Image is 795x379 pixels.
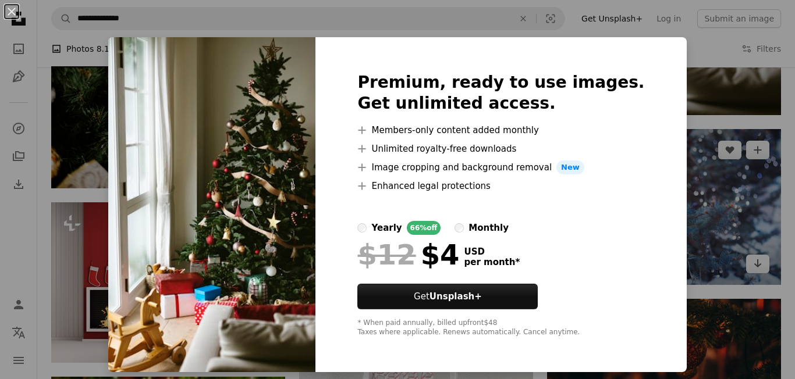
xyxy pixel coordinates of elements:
img: premium_photo-1726862575087-a912a3af4843 [108,37,315,372]
div: 66% off [407,221,441,235]
input: monthly [455,223,464,233]
span: New [556,160,584,174]
div: yearly [371,221,402,235]
div: monthly [469,221,509,235]
span: per month * [464,257,520,267]
li: Unlimited royalty-free downloads [357,142,644,156]
div: $4 [357,239,459,270]
strong: Unsplash+ [430,291,482,302]
li: Members-only content added monthly [357,123,644,137]
li: Enhanced legal protections [357,179,644,193]
input: yearly66%off [357,223,367,233]
h2: Premium, ready to use images. Get unlimited access. [357,72,644,114]
li: Image cropping and background removal [357,160,644,174]
button: GetUnsplash+ [357,284,538,309]
div: * When paid annually, billed upfront $48 Taxes where applicable. Renews automatically. Cancel any... [357,319,644,337]
span: USD [464,246,520,257]
span: $12 [357,239,416,270]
